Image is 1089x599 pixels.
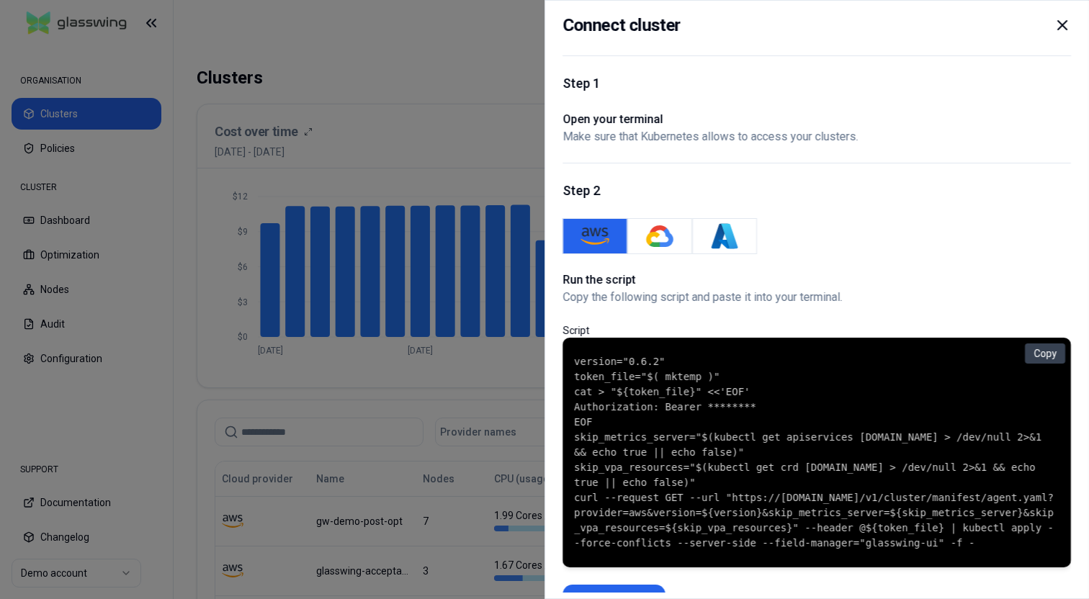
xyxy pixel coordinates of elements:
[574,354,1059,551] code: version="0.6.2" token_file="$( mktemp )" cat > "${token_file}" <<'EOF' Authorization: Bearer ****...
[563,128,858,145] p: Make sure that Kubernetes allows to access your clusters.
[563,12,681,38] h2: Connect cluster
[563,218,627,254] button: AWS
[627,218,692,254] button: GKE
[710,222,739,251] img: Azure
[645,222,674,251] img: GKE
[563,181,1071,201] h1: Step 2
[563,73,1071,94] h1: Step 1
[563,323,1071,338] p: Script
[692,218,757,254] button: Azure
[563,111,858,128] h1: Open your terminal
[563,271,1071,289] h1: Run the script
[1025,343,1065,364] button: Copy
[581,222,609,251] img: AWS
[563,289,1071,306] p: Copy the following script and paste it into your terminal.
